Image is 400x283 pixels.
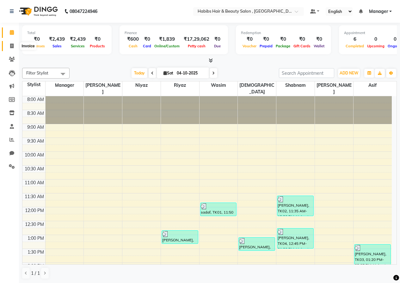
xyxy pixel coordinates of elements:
div: Redemption [241,30,326,36]
span: Petty cash [186,44,207,48]
div: Total [27,30,107,36]
input: 2025-10-04 [175,68,206,78]
span: ADD NEW [340,71,358,75]
div: ₹0 [274,36,292,43]
span: Services [69,44,86,48]
div: 0 [366,36,386,43]
div: 12:30 PM [24,221,45,228]
span: [PERSON_NAME] [84,81,122,96]
div: 12:00 PM [24,207,45,214]
span: Wasim [200,81,238,89]
div: Invoice [20,42,36,50]
span: Manager [369,8,388,15]
div: ₹0 [292,36,312,43]
div: ₹17,29,062 [181,36,212,43]
span: [DEMOGRAPHIC_DATA] [238,81,276,96]
div: 10:00 AM [23,152,45,158]
div: 2:00 PM [26,263,45,269]
span: Sat [162,71,175,75]
img: logo [16,3,59,20]
div: Stylist [22,81,45,88]
span: Prepaid [258,44,274,48]
div: [PERSON_NAME], TK03, 01:20 PM-02:05 PM, Haircuts - Womens Cut And Blowdry 1 [354,245,391,264]
div: ₹0 [312,36,326,43]
span: Package [274,44,292,48]
span: Products [88,44,107,48]
div: ₹2,439 [67,36,88,43]
div: sadaf, TK01, 11:50 AM-12:20 PM, Haircuts - Mens Cut And Styling [200,203,237,216]
span: [PERSON_NAME] [315,81,353,96]
div: 10:30 AM [23,166,45,172]
span: Niyaz [122,81,161,89]
div: ₹0 [88,36,107,43]
span: Card [141,44,153,48]
div: 11:30 AM [23,193,45,200]
div: ₹0 [27,36,46,43]
div: [PERSON_NAME], TK05, 01:05 PM-01:35 PM, Threading - [GEOGRAPHIC_DATA],Threading - Forehead,Thread... [239,238,275,251]
div: [PERSON_NAME], TK04, 12:45 PM-01:30 PM, Haircuts - Womens Cut And Blowdry 1 [277,228,313,248]
span: Sales [51,44,63,48]
div: 6 [344,36,366,43]
div: 1:00 PM [26,235,45,242]
span: asif [354,81,392,89]
input: Search Appointment [279,68,334,78]
span: Filter Stylist [26,70,48,75]
b: 08047224946 [70,3,97,20]
button: ADD NEW [338,69,360,78]
div: ₹0 [141,36,153,43]
div: ₹0 [258,36,274,43]
span: Online/Custom [153,44,181,48]
div: 9:00 AM [26,124,45,131]
div: Finance [125,30,223,36]
span: Voucher [241,44,258,48]
span: 1 / 1 [31,270,40,277]
div: ₹0 [212,36,223,43]
div: 8:30 AM [26,110,45,117]
div: 11:00 AM [23,180,45,186]
span: Due [212,44,222,48]
div: ₹2,439 [46,36,67,43]
div: [PERSON_NAME], TK03, 12:50 PM-01:20 PM, Haircuts - Mens Cut And Styling [162,231,198,244]
span: Manager [46,81,84,89]
span: Wallet [312,44,326,48]
span: Today [132,68,147,78]
div: 9:30 AM [26,138,45,144]
div: ₹600 [125,36,141,43]
span: Gift Cards [292,44,312,48]
div: 8:00 AM [26,96,45,103]
div: 1:30 PM [26,249,45,256]
span: Cash [127,44,139,48]
div: ₹0 [241,36,258,43]
span: Riyaz [161,81,199,89]
span: Upcoming [366,44,386,48]
span: Shabnam [276,81,315,89]
div: [PERSON_NAME], TK02, 11:35 AM-12:20 PM, Haircuts - Womens Cut And Blowdry [277,196,313,216]
span: Completed [344,44,366,48]
div: ₹1,839 [153,36,181,43]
